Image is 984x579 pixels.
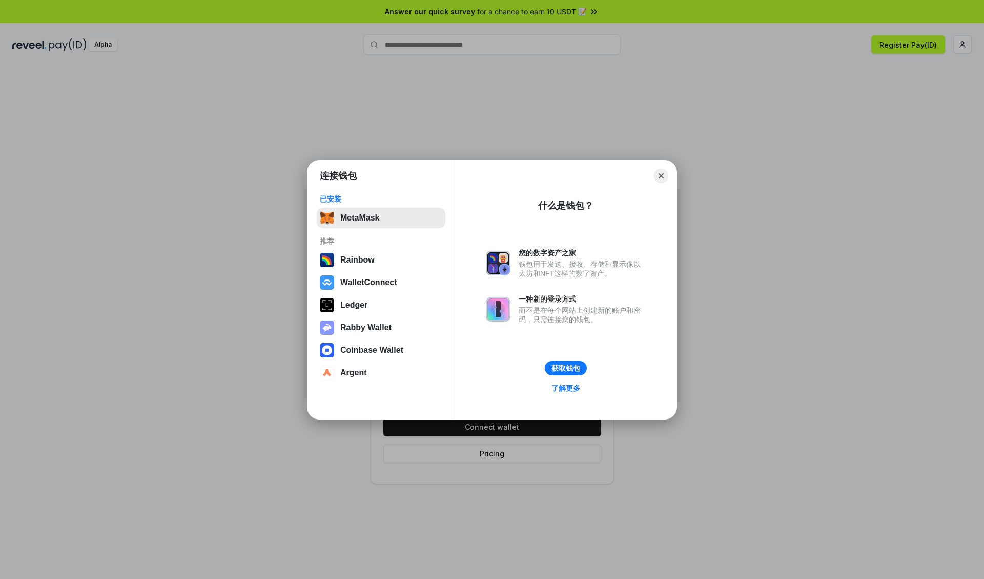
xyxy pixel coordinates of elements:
[551,384,580,393] div: 了解更多
[519,306,646,324] div: 而不是在每个网站上创建新的账户和密码，只需连接您的钱包。
[317,317,445,338] button: Rabby Wallet
[486,297,510,322] img: svg+xml,%3Csvg%20xmlns%3D%22http%3A%2F%2Fwww.w3.org%2F2000%2Fsvg%22%20fill%3D%22none%22%20viewBox...
[320,236,442,246] div: 推荐
[340,255,375,265] div: Rainbow
[317,363,445,383] button: Argent
[317,295,445,315] button: Ledger
[320,298,334,312] img: svg+xml,%3Csvg%20xmlns%3D%22http%3A%2F%2Fwww.w3.org%2F2000%2Fsvg%22%20width%3D%2228%22%20height%3...
[551,364,580,373] div: 获取钱包
[320,211,334,225] img: svg+xml,%3Csvg%20fill%3D%22none%22%20height%3D%2233%22%20viewBox%3D%220%200%2035%2033%22%20width%...
[340,213,379,223] div: MetaMask
[538,199,593,212] div: 什么是钱包？
[317,208,445,228] button: MetaMask
[317,272,445,293] button: WalletConnect
[340,301,367,310] div: Ledger
[320,194,442,204] div: 已安装
[519,248,646,257] div: 您的数字资产之家
[317,250,445,270] button: Rainbow
[320,170,357,182] h1: 连接钱包
[320,343,334,357] img: svg+xml,%3Csvg%20width%3D%2228%22%20height%3D%2228%22%20viewBox%3D%220%200%2028%2028%22%20fill%3D...
[340,323,392,332] div: Rabby Wallet
[519,259,646,278] div: 钱包用于发送、接收、存储和显示像以太坊和NFT这样的数字资产。
[340,368,367,377] div: Argent
[519,294,646,304] div: 一种新的登录方式
[545,382,586,395] a: 了解更多
[340,346,403,355] div: Coinbase Wallet
[486,251,510,275] img: svg+xml,%3Csvg%20xmlns%3D%22http%3A%2F%2Fwww.w3.org%2F2000%2Fsvg%22%20fill%3D%22none%22%20viewBox...
[654,169,668,183] button: Close
[545,361,587,375] button: 获取钱包
[320,253,334,267] img: svg+xml,%3Csvg%20width%3D%22120%22%20height%3D%22120%22%20viewBox%3D%220%200%20120%20120%22%20fil...
[317,340,445,361] button: Coinbase Wallet
[320,321,334,335] img: svg+xml,%3Csvg%20xmlns%3D%22http%3A%2F%2Fwww.w3.org%2F2000%2Fsvg%22%20fill%3D%22none%22%20viewBox...
[340,278,397,287] div: WalletConnect
[320,366,334,380] img: svg+xml,%3Csvg%20width%3D%2228%22%20height%3D%2228%22%20viewBox%3D%220%200%2028%2028%22%20fill%3D...
[320,275,334,290] img: svg+xml,%3Csvg%20width%3D%2228%22%20height%3D%2228%22%20viewBox%3D%220%200%2028%2028%22%20fill%3D...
